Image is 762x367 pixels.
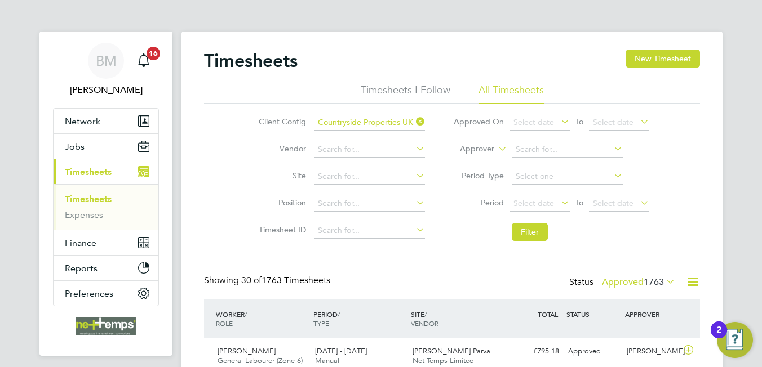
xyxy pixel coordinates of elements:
[314,223,425,239] input: Search for...
[622,304,681,324] div: APPROVER
[453,198,504,208] label: Period
[54,159,158,184] button: Timesheets
[408,304,506,333] div: SITE
[512,223,548,241] button: Filter
[54,134,158,159] button: Jobs
[479,83,544,104] li: All Timesheets
[569,275,677,290] div: Status
[644,276,664,288] span: 1763
[216,319,233,328] span: ROLE
[513,198,554,208] span: Select date
[53,83,159,97] span: Brooke Morley
[204,275,333,287] div: Showing
[564,342,622,361] div: Approved
[255,117,306,127] label: Client Config
[622,342,681,361] div: [PERSON_NAME]
[411,319,438,328] span: VENDOR
[241,275,262,286] span: 30 of
[338,310,340,319] span: /
[602,276,675,288] label: Approved
[54,230,158,255] button: Finance
[626,50,700,68] button: New Timesheet
[65,116,100,127] span: Network
[147,47,160,60] span: 16
[513,117,554,127] span: Select date
[413,346,490,356] span: [PERSON_NAME] Parva
[54,256,158,280] button: Reports
[255,225,306,235] label: Timesheet ID
[245,310,247,319] span: /
[241,275,330,286] span: 1763 Timesheets
[218,346,276,356] span: [PERSON_NAME]
[255,198,306,208] label: Position
[512,142,623,158] input: Search for...
[132,43,155,79] a: 16
[54,281,158,306] button: Preferences
[65,141,85,152] span: Jobs
[314,196,425,212] input: Search for...
[413,356,474,365] span: Net Temps Limited
[218,356,303,365] span: General Labourer (Zone 6)
[65,167,112,177] span: Timesheets
[65,288,113,299] span: Preferences
[53,317,159,335] a: Go to home page
[314,142,425,158] input: Search for...
[314,169,425,185] input: Search for...
[39,32,172,356] nav: Main navigation
[213,304,311,333] div: WORKER
[314,115,425,131] input: Search for...
[453,171,504,181] label: Period Type
[96,53,117,68] span: BM
[505,342,564,361] div: £795.18
[65,209,103,220] a: Expenses
[315,346,367,356] span: [DATE] - [DATE]
[564,304,622,324] div: STATUS
[453,117,504,127] label: Approved On
[54,184,158,230] div: Timesheets
[361,83,450,104] li: Timesheets I Follow
[512,169,623,185] input: Select one
[65,194,112,204] a: Timesheets
[572,114,587,129] span: To
[538,310,558,319] span: TOTAL
[593,117,633,127] span: Select date
[65,238,96,248] span: Finance
[255,144,306,154] label: Vendor
[716,330,721,344] div: 2
[204,50,298,72] h2: Timesheets
[76,317,136,335] img: net-temps-logo-retina.png
[315,356,339,365] span: Manual
[593,198,633,208] span: Select date
[255,171,306,181] label: Site
[311,304,408,333] div: PERIOD
[444,144,494,155] label: Approver
[424,310,427,319] span: /
[313,319,329,328] span: TYPE
[53,43,159,97] a: BM[PERSON_NAME]
[717,322,753,358] button: Open Resource Center, 2 new notifications
[65,263,98,274] span: Reports
[54,109,158,133] button: Network
[572,195,587,210] span: To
